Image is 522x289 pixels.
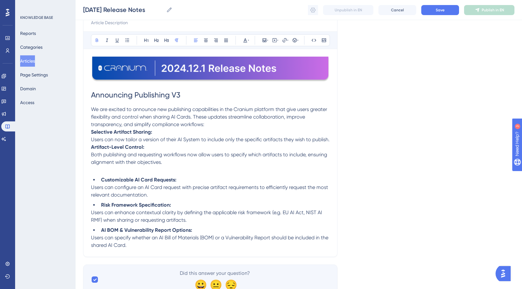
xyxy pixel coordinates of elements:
[323,5,373,15] button: Unpublish in EN
[391,8,404,13] span: Cancel
[15,2,39,9] span: Need Help?
[91,106,328,127] span: We are excited to announce new publishing capabilities in the Cranium platform that give users gr...
[91,129,152,135] strong: Selective Artifact Sharing:
[335,8,362,13] span: Unpublish in EN
[496,264,514,283] iframe: UserGuiding AI Assistant Launcher
[20,83,36,94] button: Domain
[91,136,330,142] span: Users can now tailor a version of their AI System to include only the specific artifacts they wis...
[91,184,329,198] span: Users can configure an AI Card request with precise artifact requirements to efficiently request ...
[180,270,250,277] span: Did this answer your question?
[91,19,330,26] input: Article Description
[91,144,144,150] strong: Artifact-Level Control:
[20,28,36,39] button: Reports
[101,202,171,208] strong: Risk Framework Specification:
[464,5,514,15] button: Publish in EN
[20,97,34,108] button: Access
[101,177,176,183] strong: Customizable AI Card Requests:
[91,235,330,248] span: Users can specify whether an AI Bill of Materials (BOM) or a Vulnerability Report should be inclu...
[421,5,459,15] button: Save
[436,8,445,13] span: Save
[91,209,323,223] span: Users can enhance contextual clarity by defining the applicable risk framework (e.g. EU AI Act, N...
[101,227,192,233] strong: AI BOM & Vulnerability Report Options:
[20,42,43,53] button: Categories
[83,5,164,14] input: Article Name
[20,55,35,67] button: Articles
[20,69,48,81] button: Page Settings
[44,3,46,8] div: 3
[20,15,53,20] div: KNOWLEDGE BASE
[91,152,328,165] span: Both publishing and requesting workflows now allow users to specify which artifacts to include, e...
[482,8,504,13] span: Publish in EN
[378,5,416,15] button: Cancel
[91,91,180,99] span: Announcing Publishing V3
